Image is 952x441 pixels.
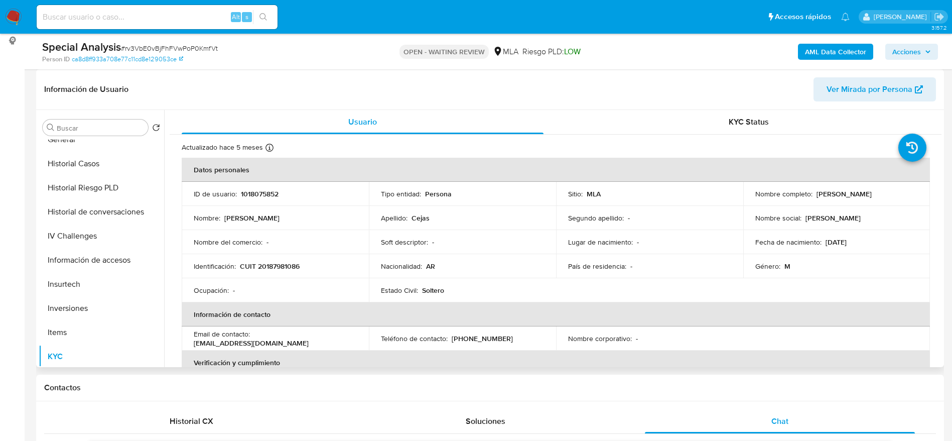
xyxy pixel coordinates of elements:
p: - [628,213,630,223]
p: Nombre social : [755,213,801,223]
span: Ver Mirada por Persona [827,77,912,101]
p: Fecha de nacimiento : [755,238,822,247]
h1: Información de Usuario [44,84,128,94]
p: Teléfono de contacto : [381,334,448,343]
a: Notificaciones [841,13,850,21]
p: [PERSON_NAME] [805,213,861,223]
input: Buscar usuario o caso... [37,11,278,24]
span: Usuario [348,116,377,128]
button: Ver Mirada por Persona [813,77,936,101]
p: Nacionalidad : [381,262,422,271]
p: Nombre : [194,213,220,223]
p: Género : [755,262,780,271]
p: Sitio : [568,189,583,198]
button: Inversiones [39,296,164,320]
p: [PERSON_NAME] [224,213,280,223]
p: ID de usuario : [194,189,237,198]
span: Soluciones [466,415,505,427]
button: Insurtech [39,272,164,296]
button: General [39,128,164,152]
p: - [630,262,632,271]
button: Buscar [47,124,55,132]
th: Datos personales [182,158,930,182]
p: Apellido : [381,213,407,223]
p: - [432,238,434,247]
p: - [233,286,235,295]
p: OPEN - WAITING REVIEW [399,45,489,59]
p: Email de contacto : [194,329,250,339]
p: [PERSON_NAME] [817,189,872,198]
p: Estado Civil : [381,286,418,295]
span: 3.157.2 [931,24,947,32]
button: Acciones [885,44,938,60]
button: search-icon [253,10,274,24]
span: # rv3VbE0vBjFhFVwPoP0KmfVt [121,43,218,53]
p: [PHONE_NUMBER] [452,334,513,343]
button: Historial Casos [39,152,164,176]
p: Nombre completo : [755,189,812,198]
p: AR [426,262,435,271]
p: elaine.mcfarlane@mercadolibre.com [874,12,930,22]
p: Segundo apellido : [568,213,624,223]
h1: Contactos [44,383,936,393]
span: s [245,12,248,22]
div: MLA [493,46,518,57]
button: Items [39,320,164,345]
p: Identificación : [194,262,236,271]
p: País de residencia : [568,262,626,271]
button: AML Data Collector [798,44,873,60]
span: Accesos rápidos [775,12,831,22]
span: Riesgo PLD: [522,46,581,57]
button: Información de accesos [39,248,164,272]
p: - [266,238,268,247]
p: Ocupación : [194,286,229,295]
p: MLA [587,189,601,198]
span: Alt [232,12,240,22]
p: Actualizado hace 5 meses [182,143,263,152]
p: - [636,334,638,343]
b: AML Data Collector [805,44,866,60]
p: M [784,262,790,271]
a: Salir [934,12,944,22]
p: Cejas [412,213,430,223]
p: Tipo entidad : [381,189,421,198]
th: Verificación y cumplimiento [182,351,930,375]
b: Special Analysis [42,39,121,55]
th: Información de contacto [182,302,930,326]
a: ca8d8ff933a708e77c11cd8e129053ce [72,55,183,64]
b: Person ID [42,55,70,64]
p: Nombre del comercio : [194,238,262,247]
button: Historial de conversaciones [39,200,164,224]
p: Soft descriptor : [381,238,428,247]
p: [EMAIL_ADDRESS][DOMAIN_NAME] [194,339,309,348]
span: Acciones [892,44,921,60]
p: Persona [425,189,452,198]
p: - [637,238,639,247]
span: Historial CX [170,415,213,427]
p: Lugar de nacimiento : [568,238,633,247]
button: Historial Riesgo PLD [39,176,164,200]
button: IV Challenges [39,224,164,248]
button: Volver al orden por defecto [152,124,160,135]
p: CUIT 20187981086 [240,262,300,271]
span: LOW [564,46,581,57]
p: Soltero [422,286,444,295]
span: KYC Status [729,116,769,128]
p: [DATE] [826,238,847,247]
p: Nombre corporativo : [568,334,632,343]
span: Chat [771,415,788,427]
button: KYC [39,345,164,369]
p: 1018075852 [241,189,279,198]
input: Buscar [57,124,144,133]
